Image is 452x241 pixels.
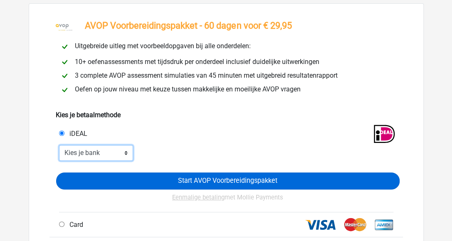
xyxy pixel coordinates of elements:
[59,42,70,52] img: checkmark
[72,58,323,66] span: 10+ oefenassessments met tijdsdruk per onderdeel inclusief duidelijke uitwerkingen
[66,130,87,138] span: iDEAL
[72,71,341,79] span: 3 complete AVOP assessment simulaties van 45 minuten met uitgebreid resultatenrapport
[172,194,225,201] u: Eenmalige betaling
[56,172,400,189] input: Start AVOP Voorbereidingspakket
[85,20,291,31] h3: AVOP Voorbereidingspakket - 60 dagen voor € 29,95
[59,85,70,95] img: checkmark
[56,189,400,212] div: met Mollie Payments
[72,85,304,93] span: Oefen op jouw niveau met keuze tussen makkelijke en moeilijke AVOP vragen
[59,57,70,67] img: checkmark
[59,71,70,81] img: checkmark
[66,221,83,229] span: Card
[72,42,254,50] span: Uitgebreide uitleg met voorbeeldopgaven bij alle onderdelen:
[56,111,121,119] b: Kies je betaalmethode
